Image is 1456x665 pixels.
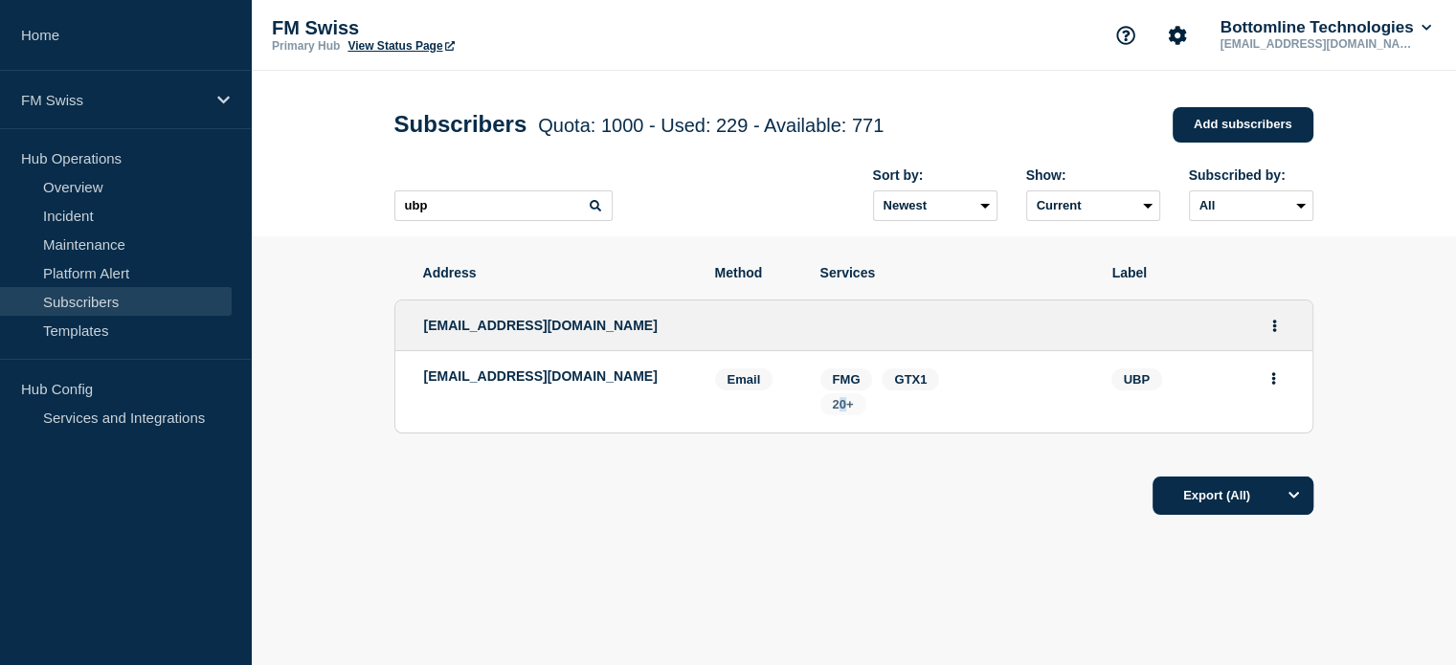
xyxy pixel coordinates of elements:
[1026,167,1160,183] div: Show:
[1189,167,1313,183] div: Subscribed by:
[424,368,686,384] p: [EMAIL_ADDRESS][DOMAIN_NAME]
[1153,477,1313,515] button: Export (All)
[873,167,997,183] div: Sort by:
[820,265,1084,280] span: Services
[394,111,885,138] h1: Subscribers
[21,92,205,108] p: FM Swiss
[1262,364,1286,393] button: Actions
[1275,477,1313,515] button: Options
[1189,190,1313,221] select: Subscribed by
[1026,190,1160,221] select: Deleted
[894,372,927,387] span: GTX1
[1112,265,1285,280] span: Label
[424,318,658,333] span: [EMAIL_ADDRESS][DOMAIN_NAME]
[394,190,613,221] input: Search subscribers
[833,397,854,411] span: 20+
[1157,15,1198,55] button: Account settings
[272,39,340,53] p: Primary Hub
[423,265,686,280] span: Address
[1217,18,1435,37] button: Bottomline Technologies
[272,17,655,39] p: FM Swiss
[1173,107,1313,143] a: Add subscribers
[1217,37,1416,51] p: [EMAIL_ADDRESS][DOMAIN_NAME]
[1111,368,1162,390] span: UBP
[833,372,861,387] span: FMG
[873,190,997,221] select: Sort by
[347,39,454,53] a: View Status Page
[1263,311,1287,341] button: Actions
[1106,15,1146,55] button: Support
[538,115,884,136] span: Quota: 1000 - Used: 229 - Available: 771
[715,265,792,280] span: Method
[715,368,773,390] span: Email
